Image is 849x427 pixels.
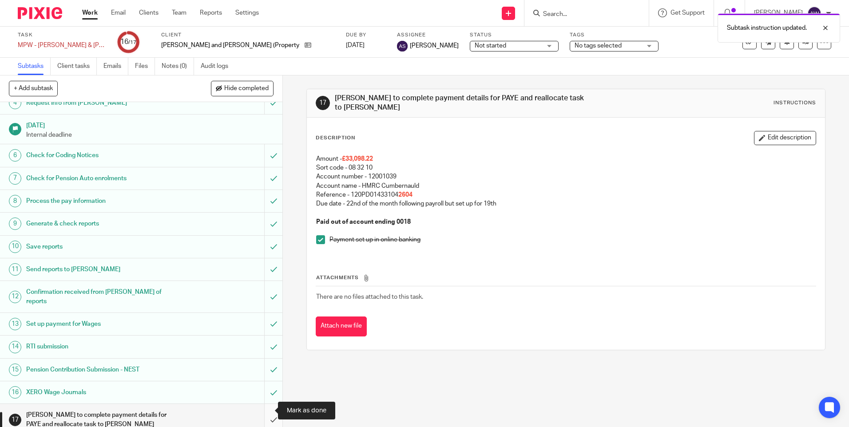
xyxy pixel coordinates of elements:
[316,275,359,280] span: Attachments
[82,8,98,17] a: Work
[575,43,622,49] span: No tags selected
[754,131,816,145] button: Edit description
[111,8,126,17] a: Email
[316,154,815,163] p: Amount -
[9,149,21,162] div: 6
[128,40,136,45] small: /17
[316,190,815,199] p: Reference - 120PD01433104
[26,386,179,399] h1: XERO Wage Journals
[316,96,330,110] div: 17
[26,317,179,331] h1: Set up payment for Wages
[9,241,21,253] div: 10
[9,318,21,330] div: 13
[9,291,21,303] div: 12
[398,192,413,198] span: 2604
[18,58,51,75] a: Subtasks
[9,364,21,376] div: 15
[9,414,21,426] div: 17
[172,8,186,17] a: Team
[316,172,815,181] p: Account number - 12001039
[335,94,585,113] h1: [PERSON_NAME] to complete payment details for PAYE and reallocate task to [PERSON_NAME]
[18,41,107,50] div: MPW - Harris &amp; Wood Colchester - July
[9,97,21,109] div: 4
[26,285,179,308] h1: Confirmation received from [PERSON_NAME] of reports
[26,130,274,139] p: Internal deadline
[316,294,423,300] span: There are no files attached to this task.
[161,32,335,39] label: Client
[9,81,58,96] button: + Add subtask
[9,263,21,276] div: 11
[26,172,179,185] h1: Check for Pension Auto enrolments
[211,81,274,96] button: Hide completed
[316,199,815,208] p: Due date - 22nd of the month following payroll but set up for 19th
[103,58,128,75] a: Emails
[316,163,815,172] p: Sort code - 08 32 10
[316,219,411,225] strong: Paid out of account ending 0018
[26,363,179,376] h1: Pension Contribution Submission - NEST
[224,85,269,92] span: Hide completed
[774,99,816,107] div: Instructions
[9,341,21,353] div: 14
[9,217,21,230] div: 9
[346,32,386,39] label: Due by
[316,316,367,336] button: Attach new file
[120,37,136,47] div: 16
[26,263,179,276] h1: Send reports to [PERSON_NAME]
[346,42,365,48] span: [DATE]
[316,182,815,190] p: Account name - HMRC Cumbernauld
[397,41,408,51] img: svg%3E
[139,8,159,17] a: Clients
[410,41,459,50] span: [PERSON_NAME]
[9,386,21,399] div: 16
[135,58,155,75] a: Files
[26,340,179,353] h1: RTI submission
[727,24,807,32] p: Subtask instruction updated.
[26,149,179,162] h1: Check for Coding Notices
[57,58,97,75] a: Client tasks
[9,172,21,185] div: 7
[329,235,815,244] p: Payment set up in online banking
[397,32,459,39] label: Assignee
[201,58,235,75] a: Audit logs
[200,8,222,17] a: Reports
[316,134,355,142] p: Description
[162,58,194,75] a: Notes (0)
[26,96,179,110] h1: Request info from [PERSON_NAME]
[26,194,179,208] h1: Process the pay information
[475,43,506,49] span: Not started
[342,156,373,162] span: £33,098.22
[235,8,259,17] a: Settings
[26,217,179,230] h1: Generate & check reports
[18,7,62,19] img: Pixie
[26,119,274,130] h1: [DATE]
[18,41,107,50] div: MPW - [PERSON_NAME] & [PERSON_NAME] Colchester - July
[161,41,300,50] p: [PERSON_NAME] and [PERSON_NAME] (Property Agency)
[807,6,821,20] img: svg%3E
[26,240,179,253] h1: Save reports
[18,32,107,39] label: Task
[9,195,21,207] div: 8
